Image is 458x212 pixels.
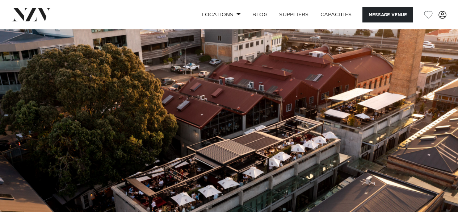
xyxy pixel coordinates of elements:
a: Locations [196,7,247,22]
a: BLOG [247,7,273,22]
img: nzv-logo.png [12,8,51,21]
button: Message Venue [362,7,413,22]
a: SUPPLIERS [273,7,314,22]
a: Capacities [315,7,358,22]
